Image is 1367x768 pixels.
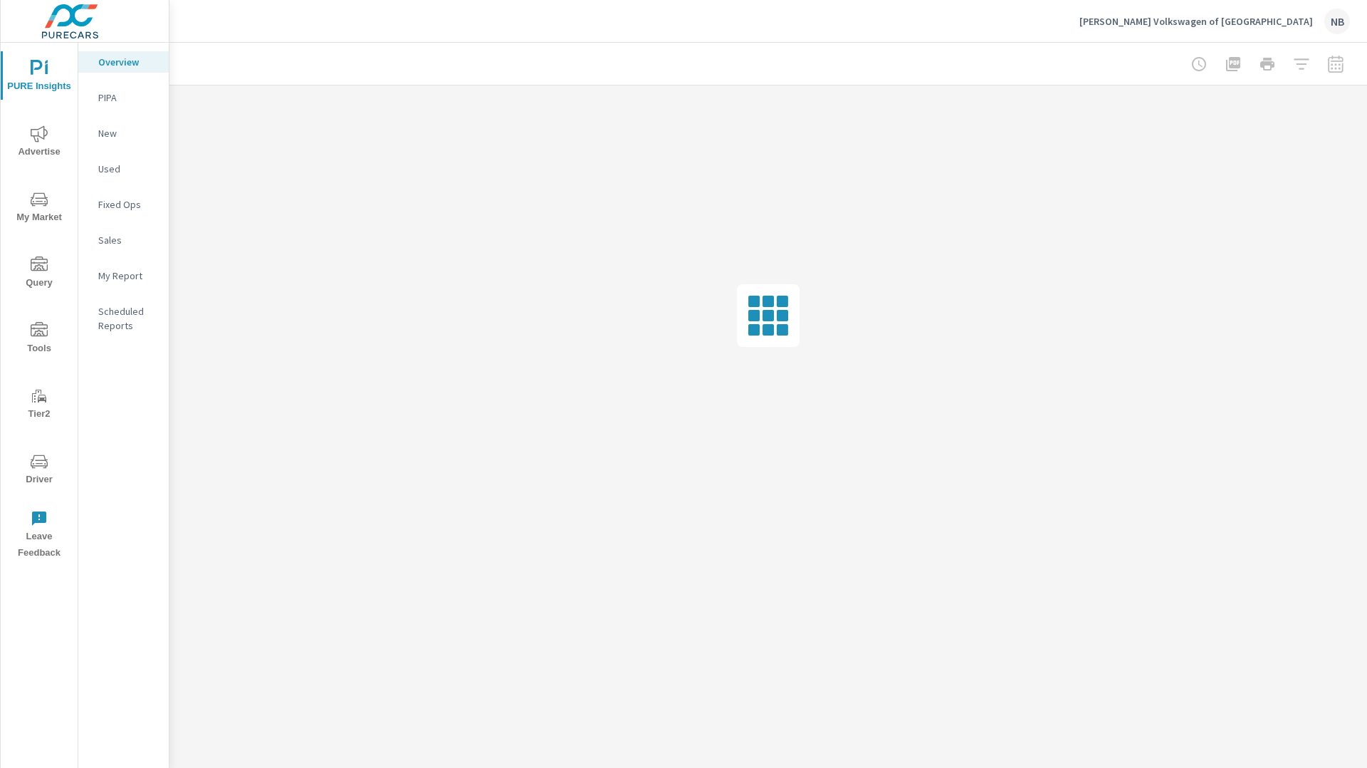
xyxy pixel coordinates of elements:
span: PURE Insights [5,60,73,95]
p: My Report [98,269,157,283]
span: Advertise [5,125,73,160]
p: New [98,126,157,140]
span: Query [5,256,73,291]
div: Used [78,158,169,180]
div: New [78,123,169,144]
p: PIPA [98,90,157,105]
div: NB [1324,9,1350,34]
span: Tier2 [5,388,73,422]
p: Overview [98,55,157,69]
div: Overview [78,51,169,73]
span: Driver [5,453,73,488]
span: Leave Feedback [5,510,73,561]
div: My Report [78,265,169,286]
div: Fixed Ops [78,194,169,215]
span: Tools [5,322,73,357]
div: nav menu [1,43,78,567]
p: Fixed Ops [98,197,157,212]
span: My Market [5,191,73,226]
div: Sales [78,229,169,251]
p: [PERSON_NAME] Volkswagen of [GEOGRAPHIC_DATA] [1079,15,1313,28]
div: PIPA [78,87,169,108]
p: Sales [98,233,157,247]
p: Scheduled Reports [98,304,157,333]
p: Used [98,162,157,176]
div: Scheduled Reports [78,301,169,336]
